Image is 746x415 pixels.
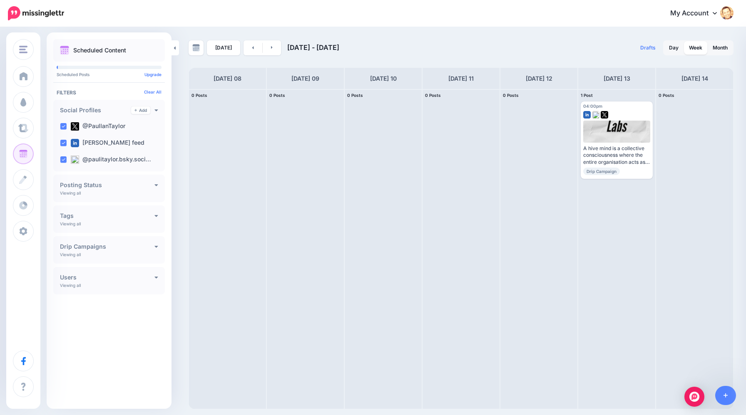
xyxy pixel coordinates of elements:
p: Scheduled Content [73,47,126,53]
h4: Filters [57,89,162,96]
label: [PERSON_NAME] feed [71,139,144,147]
span: 0 Posts [347,93,363,98]
img: Missinglettr [8,6,64,20]
span: 1 Post [581,93,593,98]
span: 0 Posts [269,93,285,98]
a: Week [684,41,707,54]
span: 0 Posts [659,93,674,98]
h4: Social Profiles [60,107,131,113]
h4: Users [60,274,154,280]
span: 0 Posts [191,93,207,98]
p: Viewing all [60,283,81,288]
p: Viewing all [60,221,81,226]
a: Add [131,106,150,114]
img: linkedin-square.png [583,111,591,119]
img: calendar.png [60,46,69,55]
img: menu.png [19,46,27,53]
a: Month [708,41,733,54]
div: Open Intercom Messenger [684,387,704,407]
span: 0 Posts [425,93,441,98]
div: A hive mind is a collective consciousness where the entire organisation acts as a single entity w... [583,145,650,166]
a: Upgrade [144,72,162,77]
h4: [DATE] 14 [681,74,708,84]
label: @PaulIanTaylor [71,122,125,131]
p: Viewing all [60,190,81,195]
h4: Drip Campaigns [60,244,154,249]
img: bluesky-square.png [71,156,79,164]
p: Viewing all [60,252,81,257]
span: [DATE] - [DATE] [287,43,339,52]
a: Clear All [144,89,162,94]
h4: [DATE] 10 [370,74,397,84]
h4: [DATE] 08 [214,74,241,84]
span: 04:00pm [583,104,602,109]
h4: Tags [60,213,154,219]
span: 0 Posts [503,93,519,98]
a: Drafts [635,40,661,55]
span: Drip Campaign [583,168,620,175]
span: Drafts [640,45,656,50]
a: Day [664,41,684,54]
h4: [DATE] 11 [448,74,474,84]
a: [DATE] [207,40,240,55]
label: @paulitaylor.bsky.soci… [71,156,151,164]
h4: [DATE] 13 [604,74,630,84]
h4: [DATE] 12 [526,74,552,84]
img: linkedin-square.png [71,139,79,147]
h4: Posting Status [60,182,154,188]
img: twitter-square.png [71,122,79,131]
h4: [DATE] 09 [291,74,319,84]
p: Scheduled Posts [57,72,162,77]
a: My Account [662,3,734,24]
img: calendar-grey-darker.png [192,44,200,52]
img: bluesky-square.png [592,111,599,119]
img: twitter-square.png [601,111,608,119]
